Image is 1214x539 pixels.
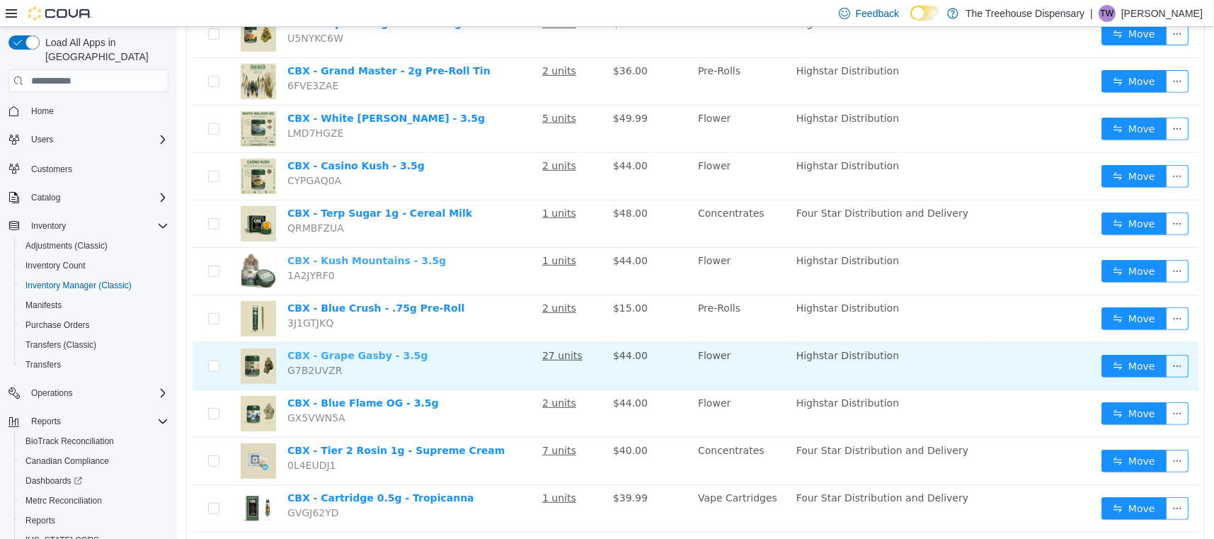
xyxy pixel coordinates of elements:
[515,458,614,506] td: Vape Cartridges
[20,317,168,334] span: Purchase Orders
[20,512,61,529] a: Reports
[14,256,174,276] button: Inventory Count
[989,423,1012,446] button: icon: ellipsis
[924,91,990,113] button: icon: swapMove
[110,6,166,17] span: U5NYKC6W
[924,375,990,398] button: icon: swapMove
[515,221,614,268] td: Flower
[14,511,174,531] button: Reports
[365,418,399,429] u: 7 units
[110,195,167,207] span: QRMBFZUA
[20,492,168,509] span: Metrc Reconciliation
[989,280,1012,303] button: icon: ellipsis
[924,43,990,66] button: icon: swapMove
[31,106,54,117] span: Home
[14,451,174,471] button: Canadian Compliance
[619,228,722,239] span: Highstar Distribution
[110,101,166,112] span: LMD7HGZE
[924,233,990,256] button: icon: swapMove
[25,280,132,291] span: Inventory Manager (Classic)
[20,356,168,373] span: Transfers
[989,470,1012,493] button: icon: ellipsis
[910,6,940,21] input: Dark Mode
[110,385,168,397] span: GX5VWN5A
[25,260,86,271] span: Inventory Count
[64,37,99,72] img: CBX - Grand Master - 2g Pre-Roll Tin hero shot
[110,228,269,239] a: CBX - Kush Mountains - 3.5g
[20,512,168,529] span: Reports
[436,181,471,192] span: $48.00
[20,277,137,294] a: Inventory Manager (Classic)
[436,370,471,382] span: $44.00
[515,174,614,221] td: Concentrates
[966,5,1084,22] p: The Treehouse Dispensary
[110,148,164,159] span: CYPGAQ0A
[64,84,99,120] img: CBX - White Walker OG - 3.5g hero shot
[110,181,295,192] a: CBX - Terp Sugar 1g - Cereal Milk
[20,277,168,294] span: Inventory Manager (Classic)
[20,257,91,274] a: Inventory Count
[619,370,722,382] span: Highstar Distribution
[924,328,990,351] button: icon: swapMove
[365,465,399,477] u: 1 units
[25,240,108,251] span: Adjustments (Classic)
[14,315,174,335] button: Purchase Orders
[3,412,174,431] button: Reports
[25,217,168,234] span: Inventory
[1101,5,1114,22] span: TW
[989,186,1012,208] button: icon: ellipsis
[110,133,248,144] a: CBX - Casino Kush - 3.5g
[14,295,174,315] button: Manifests
[365,370,399,382] u: 2 units
[989,138,1012,161] button: icon: ellipsis
[110,323,251,334] a: CBX - Grape Gasby - 3.5g
[3,188,174,208] button: Catalog
[64,132,99,167] img: CBX - Casino Kush - 3.5g hero shot
[31,192,60,203] span: Catalog
[619,38,722,50] span: Highstar Distribution
[924,280,990,303] button: icon: swapMove
[3,216,174,236] button: Inventory
[14,236,174,256] button: Adjustments (Classic)
[515,411,614,458] td: Concentrates
[365,86,399,97] u: 5 units
[20,472,168,489] span: Dashboards
[619,465,791,477] span: Four Star Distribution and Delivery
[20,317,96,334] a: Purchase Orders
[436,323,471,334] span: $44.00
[25,189,168,206] span: Catalog
[365,276,399,287] u: 2 units
[515,363,614,411] td: Flower
[436,133,471,144] span: $44.00
[436,465,471,477] span: $39.99
[515,316,614,363] td: Flower
[25,385,168,402] span: Operations
[31,164,72,175] span: Customers
[20,237,168,254] span: Adjustments (Classic)
[515,126,614,174] td: Flower
[25,159,168,177] span: Customers
[1099,5,1116,22] div: Tina Wilkins
[31,416,61,427] span: Reports
[20,356,67,373] a: Transfers
[989,328,1012,351] button: icon: ellipsis
[25,131,168,148] span: Users
[40,35,168,64] span: Load All Apps in [GEOGRAPHIC_DATA]
[365,323,406,334] u: 27 units
[20,453,115,470] a: Canadian Compliance
[619,323,722,334] span: Highstar Distribution
[515,31,614,79] td: Pre-Rolls
[436,418,471,429] span: $40.00
[436,276,471,287] span: $15.00
[64,369,99,404] img: CBX - Blue Flame OG - 3.5g hero shot
[25,413,67,430] button: Reports
[31,220,66,232] span: Inventory
[110,433,159,444] span: 0L4EUDJ1
[619,276,722,287] span: Highstar Distribution
[924,186,990,208] button: icon: swapMove
[20,433,168,450] span: BioTrack Reconciliation
[25,319,90,331] span: Purchase Orders
[14,335,174,355] button: Transfers (Classic)
[31,387,73,399] span: Operations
